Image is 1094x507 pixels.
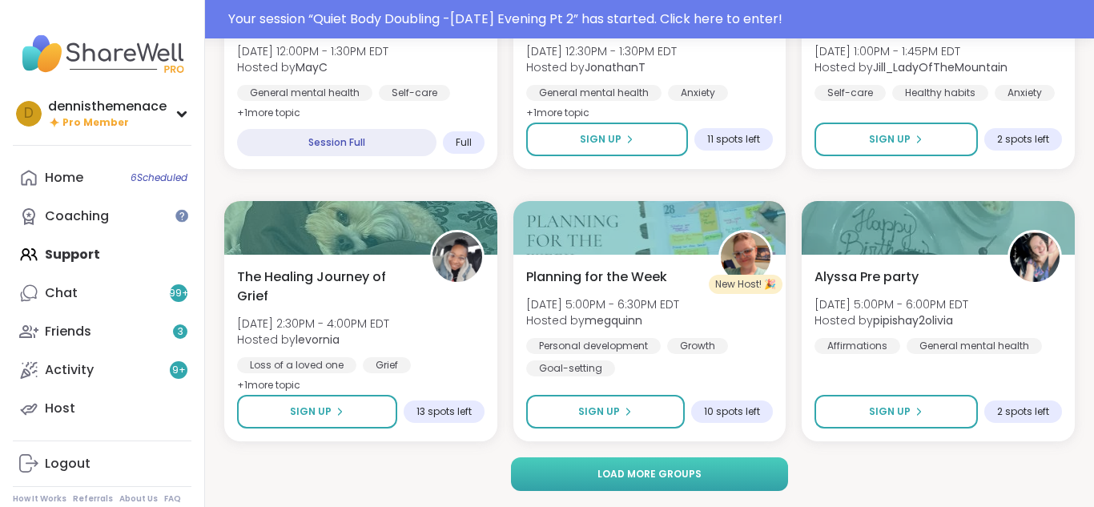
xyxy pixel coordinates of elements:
[13,493,66,505] a: How It Works
[237,59,388,75] span: Hosted by
[48,98,167,115] div: dennisthemenace
[526,296,679,312] span: [DATE] 5:00PM - 6:30PM EDT
[237,332,389,348] span: Hosted by
[13,26,191,82] img: ShareWell Nav Logo
[237,357,356,373] div: Loss of a loved one
[237,85,372,101] div: General mental health
[869,404,911,419] span: Sign Up
[119,493,158,505] a: About Us
[597,467,702,481] span: Load more groups
[526,268,667,287] span: Planning for the Week
[172,364,186,377] span: 9 +
[892,85,988,101] div: Healthy habits
[585,312,642,328] b: megquinn
[526,360,615,376] div: Goal-setting
[169,287,189,300] span: 99 +
[814,338,900,354] div: Affirmations
[45,207,109,225] div: Coaching
[228,10,1084,29] div: Your session “ Quiet Body Doubling -[DATE] Evening Pt 2 ” has started. Click here to enter!
[721,232,770,282] img: megquinn
[237,268,412,306] span: The Healing Journey of Grief
[13,159,191,197] a: Home6Scheduled
[814,268,919,287] span: Alyssa Pre party
[237,395,397,429] button: Sign Up
[13,445,191,483] a: Logout
[511,457,788,491] button: Load more groups
[997,405,1049,418] span: 2 spots left
[526,59,677,75] span: Hosted by
[45,361,94,379] div: Activity
[13,389,191,428] a: Host
[73,493,113,505] a: Referrals
[526,85,662,101] div: General mental health
[24,103,34,124] span: d
[526,43,677,59] span: [DATE] 12:30PM - 1:30PM EDT
[45,400,75,417] div: Host
[175,209,188,222] iframe: Spotlight
[296,332,340,348] b: levornia
[131,171,187,184] span: 6 Scheduled
[585,59,646,75] b: JonathanT
[237,129,436,156] div: Session Full
[45,169,83,187] div: Home
[814,123,978,156] button: Sign Up
[290,404,332,419] span: Sign Up
[432,232,482,282] img: levornia
[296,59,328,75] b: MayC
[707,133,760,146] span: 11 spots left
[668,85,728,101] div: Anxiety
[580,132,621,147] span: Sign Up
[526,312,679,328] span: Hosted by
[814,312,968,328] span: Hosted by
[526,123,689,156] button: Sign Up
[873,312,953,328] b: pipishay2olivia
[178,325,183,339] span: 3
[237,316,389,332] span: [DATE] 2:30PM - 4:00PM EDT
[237,43,388,59] span: [DATE] 12:00PM - 1:30PM EDT
[45,455,90,473] div: Logout
[13,274,191,312] a: Chat99+
[62,116,129,130] span: Pro Member
[578,404,620,419] span: Sign Up
[814,43,1008,59] span: [DATE] 1:00PM - 1:45PM EDT
[526,395,686,429] button: Sign Up
[907,338,1042,354] div: General mental health
[814,85,886,101] div: Self-care
[13,351,191,389] a: Activity9+
[709,275,782,294] div: New Host! 🎉
[164,493,181,505] a: FAQ
[456,136,472,149] span: Full
[869,132,911,147] span: Sign Up
[667,338,728,354] div: Growth
[814,395,978,429] button: Sign Up
[995,85,1055,101] div: Anxiety
[13,197,191,235] a: Coaching
[814,296,968,312] span: [DATE] 5:00PM - 6:00PM EDT
[13,312,191,351] a: Friends3
[873,59,1008,75] b: Jill_LadyOfTheMountain
[379,85,450,101] div: Self-care
[704,405,760,418] span: 10 spots left
[1010,232,1060,282] img: pipishay2olivia
[363,357,411,373] div: Grief
[814,59,1008,75] span: Hosted by
[997,133,1049,146] span: 2 spots left
[526,338,661,354] div: Personal development
[45,284,78,302] div: Chat
[45,323,91,340] div: Friends
[416,405,472,418] span: 13 spots left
